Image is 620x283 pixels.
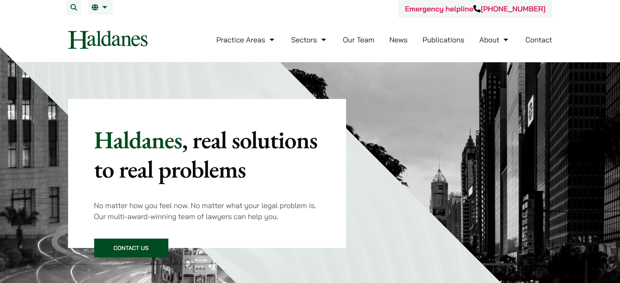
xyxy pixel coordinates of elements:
a: Contact Us [94,239,168,257]
a: News [389,35,408,44]
a: Emergency helpline[PHONE_NUMBER] [405,4,545,13]
a: EN [92,4,109,11]
a: Publications [423,35,465,44]
p: Haldanes [94,125,320,184]
p: No matter how you feel now. No matter what your legal problem is. Our multi-award-winning team of... [94,200,320,222]
a: Sectors [291,35,328,44]
mark: , real solutions to real problems [94,124,318,185]
img: Logo of Haldanes [68,31,148,49]
a: Contact [525,35,552,44]
a: Our Team [343,35,374,44]
a: Practice Areas [216,35,276,44]
a: About [479,35,510,44]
